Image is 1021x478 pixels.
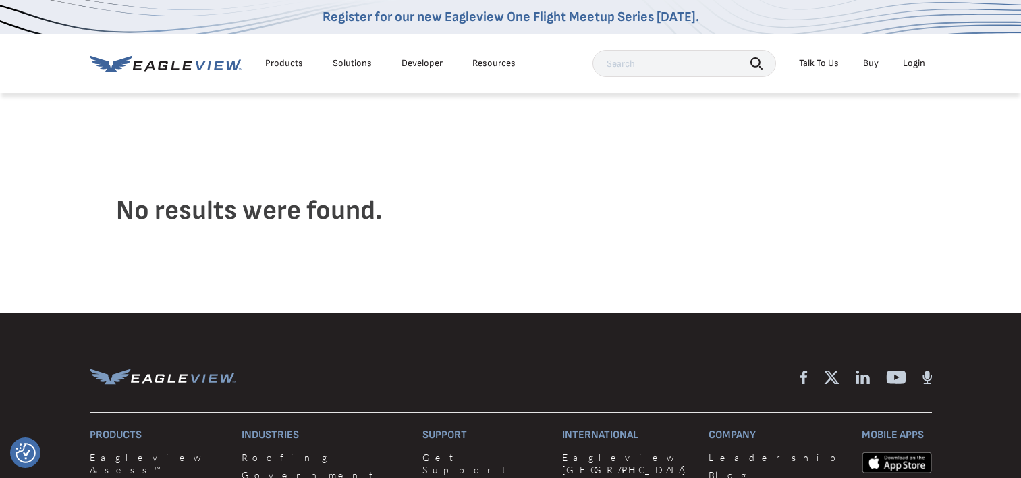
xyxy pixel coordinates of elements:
[709,429,845,442] h3: Company
[16,443,36,463] button: Consent Preferences
[242,429,406,442] h3: Industries
[16,443,36,463] img: Revisit consent button
[799,57,839,70] div: Talk To Us
[333,57,372,70] div: Solutions
[422,452,546,475] a: Get Support
[562,429,692,442] h3: International
[242,452,406,464] a: Roofing
[472,57,516,70] div: Resources
[863,57,879,70] a: Buy
[862,429,932,442] h3: Mobile Apps
[265,57,303,70] div: Products
[709,452,845,464] a: Leadership
[402,57,443,70] a: Developer
[323,9,699,25] a: Register for our new Eagleview One Flight Meetup Series [DATE].
[592,50,776,77] input: Search
[422,429,546,442] h3: Support
[116,159,906,262] h4: No results were found.
[90,429,226,442] h3: Products
[90,452,226,475] a: Eagleview Assess™
[862,452,932,473] img: apple-app-store.png
[562,452,692,475] a: Eagleview [GEOGRAPHIC_DATA]
[903,57,925,70] div: Login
